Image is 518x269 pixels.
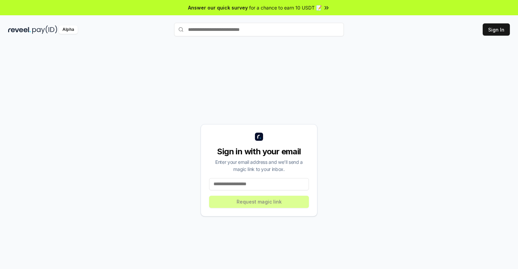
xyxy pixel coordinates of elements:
[249,4,322,11] span: for a chance to earn 10 USDT 📝
[209,158,309,173] div: Enter your email address and we’ll send a magic link to your inbox.
[483,23,510,36] button: Sign In
[8,25,31,34] img: reveel_dark
[255,133,263,141] img: logo_small
[59,25,78,34] div: Alpha
[32,25,57,34] img: pay_id
[209,146,309,157] div: Sign in with your email
[188,4,248,11] span: Answer our quick survey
